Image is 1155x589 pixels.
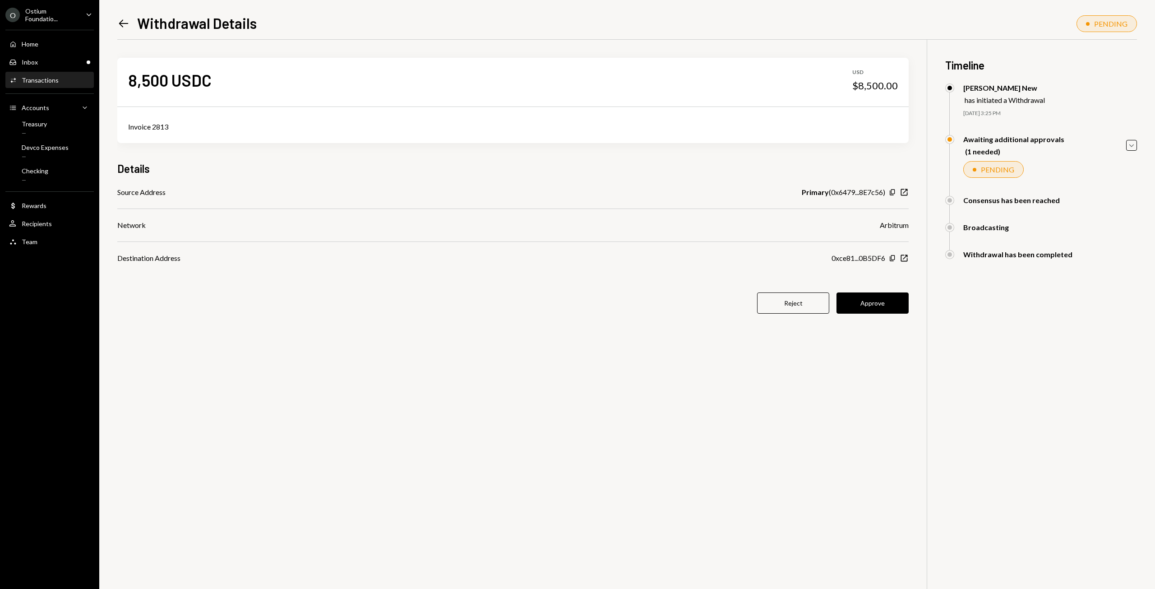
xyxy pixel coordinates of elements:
[1094,19,1127,28] div: PENDING
[963,83,1045,92] div: [PERSON_NAME] New
[22,167,48,175] div: Checking
[22,238,37,246] div: Team
[5,54,94,70] a: Inbox
[22,40,38,48] div: Home
[981,165,1014,174] div: PENDING
[757,292,829,314] button: Reject
[5,72,94,88] a: Transactions
[965,96,1045,104] div: has initiated a Withdrawal
[5,117,94,139] a: Treasury—
[117,220,146,231] div: Network
[128,121,898,132] div: Invoice 2813
[128,70,212,90] div: 8,500 USDC
[117,161,150,176] h3: Details
[963,196,1060,204] div: Consensus has been reached
[963,110,1137,117] div: [DATE] 3:25 PM
[5,8,20,22] div: O
[117,253,180,264] div: Destination Address
[965,147,1064,156] div: (1 needed)
[5,141,94,162] a: Devco Expenses—
[963,223,1009,232] div: Broadcasting
[137,14,257,32] h1: Withdrawal Details
[22,130,47,137] div: —
[5,164,94,186] a: Checking—
[5,99,94,116] a: Accounts
[832,253,885,264] div: 0xce81...0B5DF6
[963,250,1072,259] div: Withdrawal has been completed
[836,292,909,314] button: Approve
[22,76,59,84] div: Transactions
[22,153,69,161] div: —
[5,233,94,250] a: Team
[25,7,79,23] div: Ostium Foundatio...
[880,220,909,231] div: Arbitrum
[22,220,52,227] div: Recipients
[22,58,38,66] div: Inbox
[22,144,69,151] div: Devco Expenses
[22,176,48,184] div: —
[802,187,829,198] b: Primary
[5,197,94,213] a: Rewards
[945,58,1137,73] h3: Timeline
[22,120,47,128] div: Treasury
[22,202,46,209] div: Rewards
[5,36,94,52] a: Home
[852,79,898,92] div: $8,500.00
[5,215,94,232] a: Recipients
[22,104,49,111] div: Accounts
[117,187,166,198] div: Source Address
[963,135,1064,144] div: Awaiting additional approvals
[802,187,885,198] div: ( 0x6479...8E7c56 )
[852,69,898,76] div: USD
